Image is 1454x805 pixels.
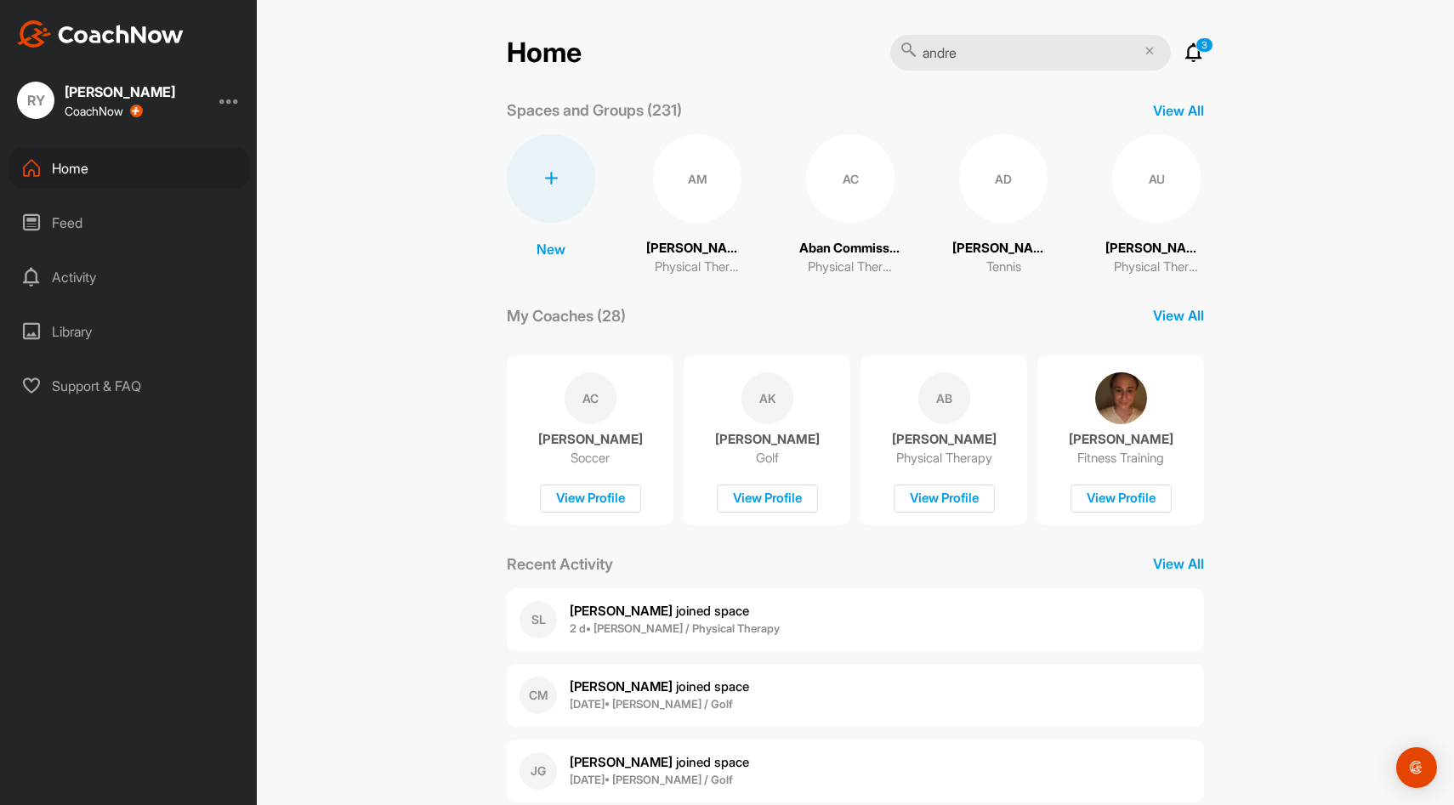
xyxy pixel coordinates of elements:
[9,256,249,298] div: Activity
[520,601,557,638] div: SL
[646,239,748,258] p: [PERSON_NAME]
[507,304,626,327] p: My Coaches (28)
[570,621,780,635] b: 2 d • [PERSON_NAME] / Physical Therapy
[799,134,901,277] a: ACAban CommissariatPhysical Therapy
[952,239,1054,258] p: [PERSON_NAME]
[520,677,557,714] div: CM
[756,450,779,467] p: Golf
[9,310,249,353] div: Library
[1114,258,1199,277] p: Physical Therapy
[540,485,641,513] div: View Profile
[65,85,175,99] div: [PERSON_NAME]
[890,35,1171,71] input: Search posts, people or spaces...
[1196,37,1213,53] p: 3
[1153,553,1204,574] p: View All
[570,697,733,711] b: [DATE] • [PERSON_NAME] / Golf
[806,134,895,223] div: AC
[1105,239,1207,258] p: [PERSON_NAME]
[1396,747,1437,788] div: Open Intercom Messenger
[507,37,582,70] h2: Home
[507,99,682,122] p: Spaces and Groups (231)
[570,603,749,619] span: joined space
[1105,134,1207,277] a: AU[PERSON_NAME]Physical Therapy
[570,754,673,770] b: [PERSON_NAME]
[741,372,793,424] div: AK
[1095,372,1147,424] img: coach avatar
[65,105,143,118] div: CoachNow
[17,20,184,48] img: CoachNow
[986,258,1021,277] p: Tennis
[537,239,565,259] p: New
[570,678,749,694] span: joined space
[646,134,748,277] a: AM[PERSON_NAME]Physical Therapy
[892,431,997,448] p: [PERSON_NAME]
[538,431,643,448] p: [PERSON_NAME]
[1077,450,1164,467] p: Fitness Training
[715,431,820,448] p: [PERSON_NAME]
[9,147,249,190] div: Home
[1071,485,1172,513] div: View Profile
[507,553,613,575] p: Recent Activity
[570,678,673,694] b: [PERSON_NAME]
[17,82,54,119] div: RY
[570,603,673,619] b: [PERSON_NAME]
[717,485,818,513] div: View Profile
[1153,305,1204,326] p: View All
[9,201,249,244] div: Feed
[1069,431,1173,448] p: [PERSON_NAME]
[653,134,741,223] div: AM
[565,372,616,424] div: AC
[520,752,557,790] div: JG
[9,365,249,407] div: Support & FAQ
[959,134,1048,223] div: AD
[570,773,733,786] b: [DATE] • [PERSON_NAME] / Golf
[918,372,970,424] div: AB
[799,239,901,258] p: Aban Commissariat
[571,450,610,467] p: Soccer
[894,485,995,513] div: View Profile
[952,134,1054,277] a: AD[PERSON_NAME]Tennis
[655,258,740,277] p: Physical Therapy
[1153,100,1204,121] p: View All
[570,754,749,770] span: joined space
[1112,134,1201,223] div: AU
[896,450,992,467] p: Physical Therapy
[808,258,893,277] p: Physical Therapy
